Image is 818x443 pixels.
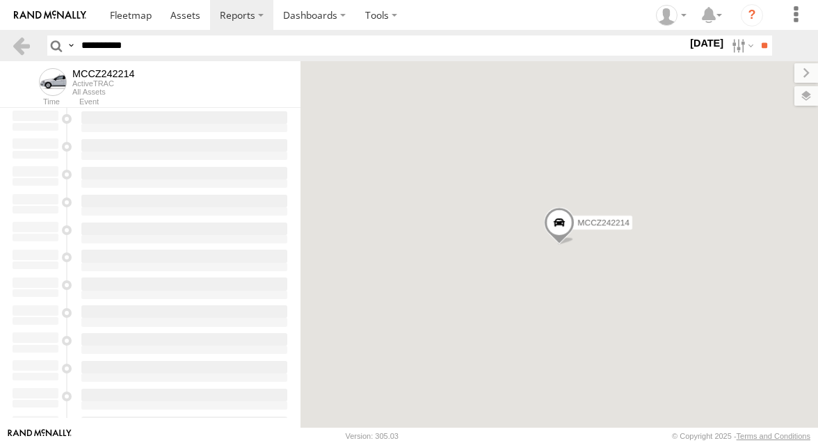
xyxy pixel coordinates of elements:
[346,432,399,440] div: Version: 305.03
[651,5,691,26] div: Zulema McIntosch
[741,4,763,26] i: ?
[72,79,135,88] div: ActiveTRAC
[737,432,810,440] a: Terms and Conditions
[8,429,72,443] a: Visit our Website
[79,99,300,106] div: Event
[72,68,135,79] div: MCCZ242214 - View Asset History
[72,88,135,96] div: All Assets
[687,35,726,51] label: [DATE]
[11,99,60,106] div: Time
[577,218,629,227] span: MCCZ242214
[672,432,810,440] div: © Copyright 2025 -
[726,35,756,56] label: Search Filter Options
[11,35,31,56] a: Back to previous Page
[14,10,86,20] img: rand-logo.svg
[65,35,77,56] label: Search Query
